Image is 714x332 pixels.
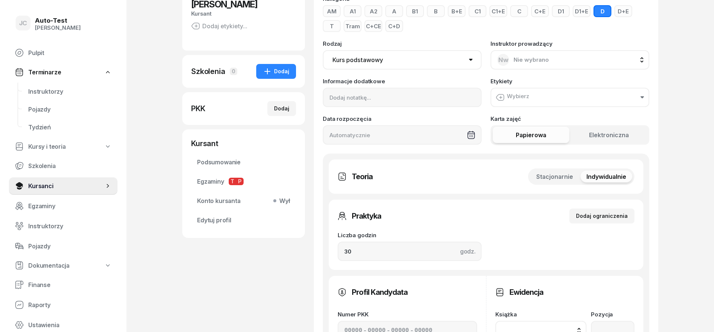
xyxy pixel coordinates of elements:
[263,67,289,76] div: Dodaj
[28,124,112,131] span: Tydzień
[576,212,628,220] div: Dodaj ograniczenia
[191,153,296,171] a: Podsumowanie
[28,223,112,230] span: Instruktorzy
[323,88,482,107] input: Dodaj notatkę...
[274,104,289,113] div: Dodaj
[28,162,112,170] span: Szkolenia
[229,178,236,185] span: T
[338,242,482,261] input: 0
[22,83,118,100] a: Instruktorzy
[197,197,290,204] span: Konto kursanta
[9,276,118,294] a: Finanse
[569,209,634,223] button: Dodaj ograniczenia
[323,5,341,17] button: AM
[191,138,296,149] div: Kursant
[28,143,66,150] span: Kursy i teoria
[28,203,112,210] span: Egzaminy
[197,217,290,224] span: Edytuj profil
[9,44,118,62] a: Pulpit
[28,243,112,250] span: Pojazdy
[28,183,104,190] span: Kursanci
[191,22,247,30] button: Dodaj etykiety...
[491,50,649,70] button: NwNie wybrano
[510,5,528,17] button: C
[364,5,382,17] button: A2
[9,296,118,314] a: Raporty
[28,262,70,269] span: Dokumentacja
[191,211,296,229] a: Edytuj profil
[580,171,632,183] button: Indywidualnie
[9,257,118,274] a: Dokumentacja
[9,138,118,155] a: Kursy i teoria
[9,157,118,175] a: Szkolenia
[22,100,118,118] a: Pojazdy
[491,88,649,107] button: Wybierz
[586,173,626,180] span: Indywidualnie
[191,66,225,77] div: Szkolenia
[509,286,543,298] h3: Ewidencja
[191,103,205,114] div: PKK
[364,20,382,32] button: C+CE
[385,5,403,17] button: A
[22,118,118,136] a: Tydzień
[230,68,237,75] span: 0
[530,171,579,183] button: Stacjonarnie
[28,302,112,309] span: Raporty
[19,20,28,26] span: JC
[573,5,591,17] button: D1+E
[197,178,290,185] span: Egzaminy
[344,20,361,32] button: Tram
[9,217,118,235] a: Instruktorzy
[197,159,290,166] span: Podsumowanie
[35,17,81,24] div: Auto-Test
[28,69,61,76] span: Terminarze
[276,197,290,204] span: Wył
[344,5,361,17] button: A1
[531,5,549,17] button: C+E
[489,5,507,17] button: C1+E
[496,93,529,102] div: Wybierz
[267,101,296,116] button: Dodaj
[406,5,424,17] button: B1
[191,173,296,190] a: EgzaminyTP
[552,5,570,17] button: D1
[191,192,296,210] a: Konto kursantaWył
[9,197,118,215] a: Egzaminy
[191,10,296,17] div: Kursant
[28,106,112,113] span: Pojazdy
[589,132,629,139] span: Elektroniczna
[385,20,403,32] button: C+D
[571,127,647,143] button: Elektroniczna
[427,5,445,17] button: B
[448,5,466,17] button: B+E
[28,88,112,95] span: Instruktorzy
[323,20,341,32] button: T
[9,237,118,255] a: Pojazdy
[469,5,486,17] button: C1
[28,322,112,329] span: Ustawienia
[614,5,632,17] button: D+E
[514,56,549,63] span: Nie wybrano
[498,57,508,63] span: Nw
[493,127,569,143] button: Papierowa
[236,178,244,185] span: P
[594,5,611,17] button: D
[35,25,81,31] div: [PERSON_NAME]
[28,49,112,57] span: Pulpit
[536,173,573,180] span: Stacjonarnie
[352,171,373,183] h3: Teoria
[516,132,546,139] span: Papierowa
[9,177,118,195] a: Kursanci
[9,64,118,80] a: Terminarze
[28,281,112,289] span: Finanse
[352,210,381,222] h3: Praktyka
[256,64,296,79] button: Dodaj
[352,286,408,298] h3: Profil Kandydata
